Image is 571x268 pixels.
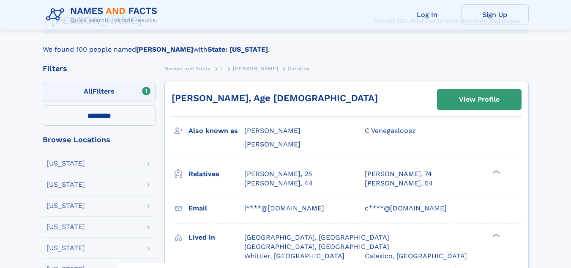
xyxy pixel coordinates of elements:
div: [US_STATE] [46,224,85,230]
h3: Email [189,201,244,216]
a: L [220,63,224,74]
span: All [84,87,93,95]
div: We found 100 people named with . [43,34,529,55]
b: State: [US_STATE] [208,45,268,53]
span: [GEOGRAPHIC_DATA], [GEOGRAPHIC_DATA] [244,243,389,251]
span: [PERSON_NAME] [233,66,278,72]
a: [PERSON_NAME], 44 [244,179,313,188]
a: Log In [393,4,461,25]
h3: Relatives [189,167,244,181]
div: Filters [43,65,156,72]
a: View Profile [437,89,521,110]
h3: Lived in [189,230,244,245]
a: Sign Up [461,4,529,25]
img: Logo Names and Facts [43,3,164,26]
div: [US_STATE] [46,245,85,251]
label: Filters [43,82,156,102]
div: ❯ [491,169,501,174]
span: C Venegaslopez [365,127,416,135]
span: L [220,66,224,72]
a: [PERSON_NAME], 25 [244,169,312,179]
span: Calexico, [GEOGRAPHIC_DATA] [365,252,467,260]
b: [PERSON_NAME] [136,45,193,53]
div: ❯ [491,232,501,238]
a: [PERSON_NAME], Age [DEMOGRAPHIC_DATA] [172,93,378,103]
h3: Also known as [189,124,244,138]
div: Browse Locations [43,136,156,144]
a: [PERSON_NAME] [233,63,278,74]
span: Whittier, [GEOGRAPHIC_DATA] [244,252,344,260]
div: [US_STATE] [46,202,85,209]
span: Carolina [288,66,310,72]
span: [GEOGRAPHIC_DATA], [GEOGRAPHIC_DATA] [244,233,389,241]
a: Names and Facts [164,63,211,74]
span: [PERSON_NAME] [244,140,301,148]
div: [US_STATE] [46,181,85,188]
a: [PERSON_NAME], 54 [365,179,433,188]
div: [US_STATE] [46,160,85,167]
div: View Profile [459,90,500,109]
span: [PERSON_NAME] [244,127,301,135]
a: [PERSON_NAME], 74 [365,169,432,179]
